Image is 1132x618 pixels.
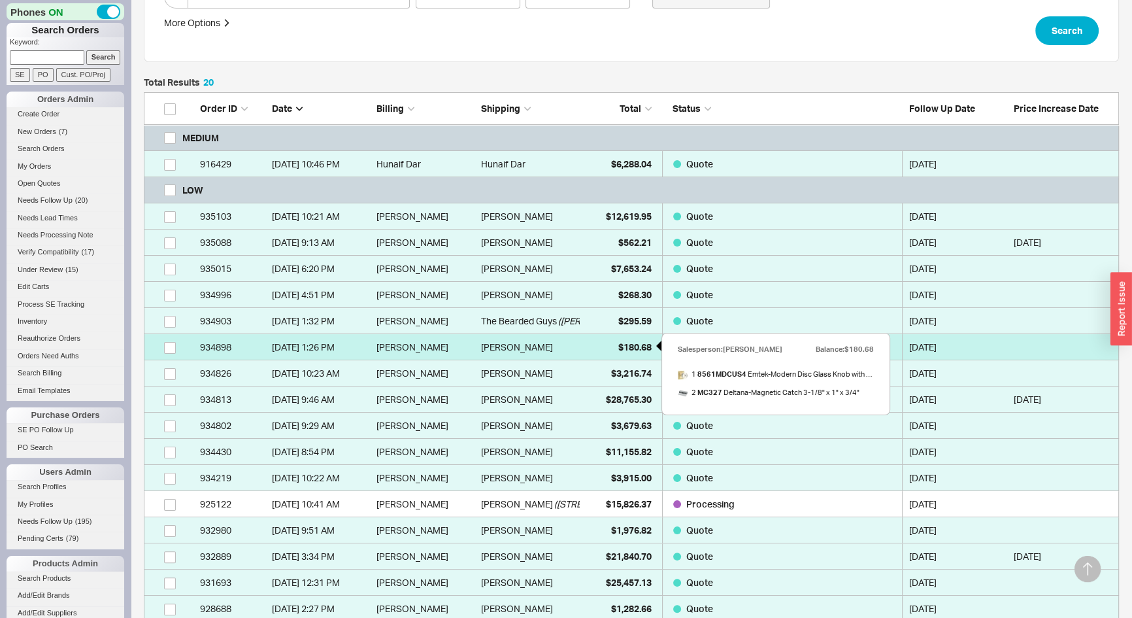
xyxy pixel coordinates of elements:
[7,556,124,572] div: Products Admin
[272,151,370,177] div: 5/11/25 10:46 PM
[481,570,553,596] div: [PERSON_NAME]
[697,388,722,397] b: MC327
[481,103,520,114] span: Shipping
[909,517,1007,543] div: 08/12/2025
[611,472,652,483] span: $3,915.00
[200,103,237,114] span: Order ID
[686,603,713,614] span: Quote
[618,315,652,326] span: $295.59
[7,194,124,207] a: Needs Follow Up(20)
[203,77,214,88] span: 20
[606,551,652,562] span: $21,840.70
[7,298,124,311] a: Process SE Tracking
[7,384,124,398] a: Email Templates
[272,102,370,115] div: Date
[18,196,73,204] span: Needs Follow Up
[200,203,265,230] div: 935103
[144,386,1119,413] a: 934813[DATE] 9:46 AM[PERSON_NAME][PERSON_NAME]$28,765.30Quote [DATE][DATE]
[48,5,63,19] span: ON
[144,517,1119,543] a: 932980[DATE] 9:51 AM[PERSON_NAME][PERSON_NAME]$1,976.82Quote [DATE]
[7,211,124,225] a: Needs Lead Times
[376,308,474,334] div: [PERSON_NAME]
[272,465,370,491] div: 8/15/25 10:22 AM
[376,256,474,282] div: [PERSON_NAME]
[164,16,231,29] button: More Options
[376,386,474,413] div: [PERSON_NAME]
[7,245,124,259] a: Verify Compatibility(17)
[7,407,124,423] div: Purchase Orders
[606,394,652,405] span: $28,765.30
[66,534,79,542] span: ( 79 )
[481,282,553,308] div: [PERSON_NAME]
[909,465,1007,491] div: 08/21/2025
[481,256,553,282] div: [PERSON_NAME]
[620,103,641,114] span: Total
[7,589,124,602] a: Add/Edit Brands
[678,388,688,398] img: MC327_ugufrc
[144,78,214,87] h5: Total Results
[618,289,652,300] span: $268.30
[909,386,1007,413] div: 08/21/2025
[144,465,1119,491] a: 934219[DATE] 10:22 AM[PERSON_NAME][PERSON_NAME]$3,915.00Quote [DATE]
[909,413,1007,439] div: 08/21/2025
[182,125,219,151] h5: MEDIUM
[7,280,124,294] a: Edit Carts
[686,524,713,536] span: Quote
[200,151,265,177] div: 916429
[7,3,124,20] div: Phones
[7,263,124,277] a: Under Review(15)
[606,577,652,588] span: $25,457.13
[200,360,265,386] div: 934826
[376,465,474,491] div: [PERSON_NAME]
[481,413,553,439] div: [PERSON_NAME]
[678,340,782,358] div: Salesperson: [PERSON_NAME]
[606,211,652,222] span: $12,619.95
[909,570,1007,596] div: 08/21/2025
[200,439,265,465] div: 934430
[1014,103,1099,114] span: Price Increase Date
[376,491,474,517] div: [PERSON_NAME]
[18,534,63,542] span: Pending Certs
[272,103,292,114] span: Date
[909,543,1007,570] div: 08/21/2025
[272,491,370,517] div: 8/8/25 10:41 AM
[618,341,652,352] span: $180.68
[481,230,553,256] div: [PERSON_NAME]
[144,543,1119,570] a: 932889[DATE] 3:34 PM[PERSON_NAME][PERSON_NAME]$21,840.70Quote [DATE][DATE]
[272,308,370,334] div: 8/19/25 1:32 PM
[7,532,124,545] a: Pending Certs(79)
[56,68,110,82] input: Cust. PO/Proj
[144,203,1119,230] a: 935103[DATE] 10:21 AM[PERSON_NAME][PERSON_NAME]$12,619.95Quote [DATE]
[7,441,124,455] a: PO Search
[481,151,525,177] div: Hunaif Dar
[376,570,474,596] div: [PERSON_NAME]
[611,420,652,431] span: $3,679.63
[816,340,874,358] div: Balance: $180.68
[376,203,474,230] div: [PERSON_NAME]
[686,498,735,509] span: Processing
[909,491,1007,517] div: 08/22/2025
[200,413,265,439] div: 934802
[144,413,1119,439] a: 934802[DATE] 9:29 AM[PERSON_NAME][PERSON_NAME]$3,679.63Quote [DATE]
[272,282,370,308] div: 8/19/25 4:51 PM
[7,315,124,328] a: Inventory
[272,334,370,360] div: 8/19/25 1:26 PM
[7,228,124,242] a: Needs Processing Note
[673,103,701,114] span: Status
[376,543,474,570] div: [PERSON_NAME]
[75,196,88,204] span: ( 20 )
[611,368,652,379] span: $3,216.74
[376,334,474,360] div: [PERSON_NAME]
[481,386,553,413] div: [PERSON_NAME]
[272,203,370,230] div: 8/20/25 10:21 AM
[481,203,553,230] div: [PERSON_NAME]
[376,517,474,543] div: [PERSON_NAME]
[7,177,124,190] a: Open Quotes
[909,103,975,114] span: Follow Up Date
[558,308,671,334] span: ( [PERSON_NAME] – Pantry )
[7,92,124,107] div: Orders Admin
[18,266,63,273] span: Under Review
[909,334,1007,360] div: 08/21/2025
[909,308,1007,334] div: 08/21/2025
[7,423,124,437] a: SE PO Follow Up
